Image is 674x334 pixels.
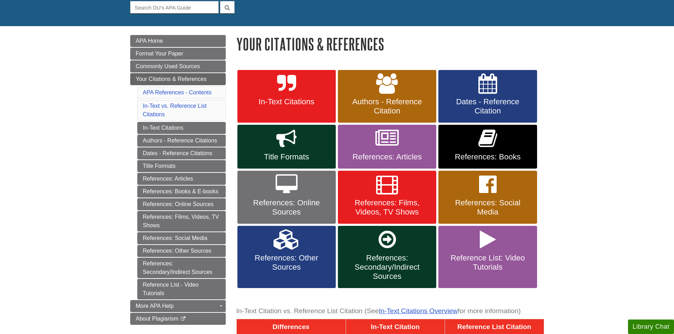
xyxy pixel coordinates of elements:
span: Dates - Reference Citation [444,97,531,116]
span: References: Social Media [444,198,531,217]
div: Guide Page Menu [130,35,226,325]
a: References: Social Media [137,232,226,244]
span: Reference List Citation [457,323,531,330]
a: Title Formats [137,160,226,172]
button: Library Chat [628,320,674,334]
a: Authors - Reference Citation [338,70,436,123]
a: References: Articles [137,173,226,185]
a: More APA Help [130,300,226,312]
a: Reference List - Video Tutorials [137,279,226,299]
a: Commonly Used Sources [130,60,226,72]
a: Title Formats [237,125,336,169]
span: In-Text Citation [371,323,420,330]
span: References: Books [444,152,531,162]
a: References: Secondary/Indirect Sources [137,258,226,278]
i: This link opens in a new window [180,317,186,321]
a: In-Text Citations [237,70,336,123]
caption: In-Text Citation vs. Reference List Citation (See for more information) [236,303,544,319]
h1: Your Citations & References [236,35,544,53]
a: References: Other Sources [137,245,226,257]
span: Authors - Reference Citation [343,97,431,116]
a: In-Text Citations [137,122,226,134]
a: Dates - Reference Citations [137,147,226,159]
a: In-Text vs. Reference List Citations [143,103,207,117]
span: Commonly Used Sources [136,63,200,69]
a: References: Other Sources [237,226,336,288]
a: APA References - Contents [143,89,212,95]
a: References: Secondary/Indirect Sources [338,226,436,288]
span: Reference List: Video Tutorials [444,253,531,272]
a: References: Online Sources [237,171,336,224]
a: Your Citations & References [130,73,226,85]
a: Authors - Reference Citations [137,135,226,147]
a: APA Home [130,35,226,47]
span: References: Secondary/Indirect Sources [343,253,431,281]
span: APA Home [136,38,163,44]
span: About Plagiarism [136,316,179,322]
span: References: Other Sources [243,253,330,272]
a: About Plagiarism [130,313,226,325]
span: References: Films, Videos, TV Shows [343,198,431,217]
input: Search DU's APA Guide [130,1,219,13]
span: In-Text Citations [243,97,330,106]
a: References: Books & E-books [137,186,226,198]
a: Reference List: Video Tutorials [438,226,537,288]
a: References: Articles [338,125,436,169]
span: Differences [272,323,310,330]
a: In-Text Citations Overview [379,307,458,315]
span: Format Your Paper [136,51,183,57]
span: Your Citations & References [136,76,207,82]
a: Dates - Reference Citation [438,70,537,123]
a: References: Online Sources [137,198,226,210]
a: Format Your Paper [130,48,226,60]
span: More APA Help [136,303,174,309]
a: References: Films, Videos, TV Shows [137,211,226,232]
a: References: Books [438,125,537,169]
span: References: Online Sources [243,198,330,217]
a: References: Films, Videos, TV Shows [338,171,436,224]
a: References: Social Media [438,171,537,224]
span: Title Formats [243,152,330,162]
span: References: Articles [343,152,431,162]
